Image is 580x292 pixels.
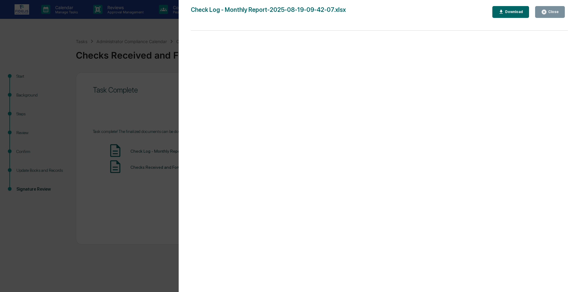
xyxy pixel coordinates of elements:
iframe: Open customer support [561,272,577,288]
div: Check Log - Monthly Report-2025-08-19-09-42-07.xlsx [191,6,346,18]
button: Close [535,6,565,18]
div: Close [547,10,559,14]
button: Download [492,6,529,18]
div: Download [504,10,523,14]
